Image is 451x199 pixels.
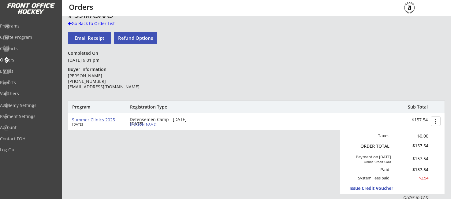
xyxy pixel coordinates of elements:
div: [DATE] [72,123,121,126]
div: Defensemen Camp - [DATE]-[DATE] [130,117,200,126]
div: $157.54 [399,157,428,161]
div: Completed On [68,50,101,56]
div: Buyer Information [68,67,109,72]
div: ORDER TOTAL [358,143,389,149]
button: Email Receipt [68,32,111,44]
div: Payment on [DATE] [342,155,391,160]
div: Online Credit Card [356,160,391,164]
div: $0.00 [394,133,428,139]
div: Registration Type [130,104,200,110]
div: Go Back to Order List [68,20,131,27]
div: System Fees paid [352,175,389,181]
div: Paid [361,167,389,172]
div: Taxes [358,133,389,138]
button: Issue Credit Voucher [349,184,406,192]
div: $157.54 [390,117,428,123]
div: Sub Total [401,104,428,110]
button: more_vert [431,116,441,126]
div: # 59MA5AA3 [68,11,361,19]
button: Refund Options [114,32,157,44]
div: $2.54 [394,175,428,181]
div: $157.54 [394,168,428,172]
div: $157.54 [394,143,428,149]
div: Summer Clinics 2025 [72,117,125,123]
div: Program [72,104,105,110]
div: [PERSON_NAME] [PHONE_NUMBER] [EMAIL_ADDRESS][DOMAIN_NAME] [68,73,156,90]
div: [DATE] 9:01 pm [68,57,156,63]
